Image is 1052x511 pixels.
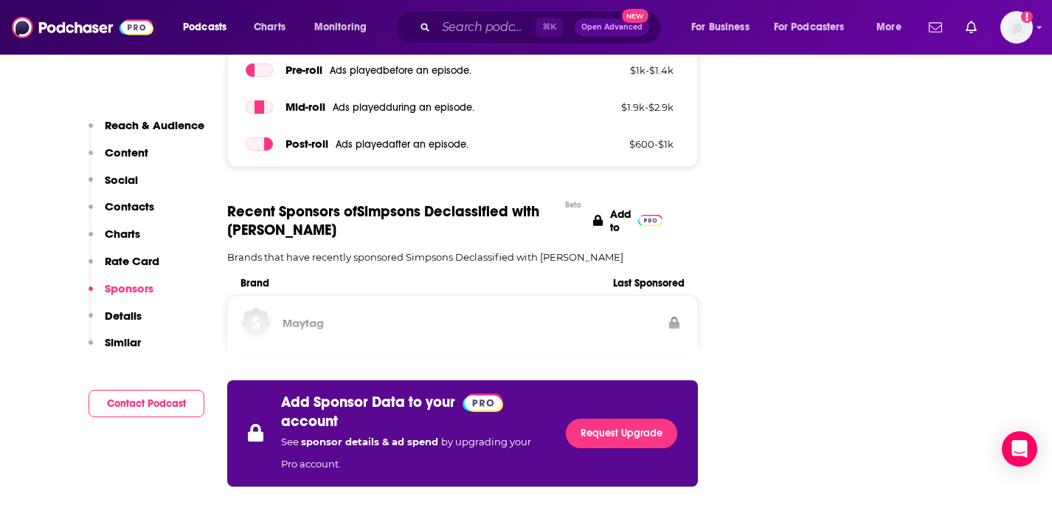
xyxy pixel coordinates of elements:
span: Charts [254,17,286,38]
span: Ads played during an episode . [333,101,474,114]
p: Social [105,173,138,187]
a: Pro website [463,392,503,411]
p: Content [105,145,148,160]
p: Charts [105,227,140,241]
p: Contacts [105,199,154,213]
span: New [622,9,648,23]
button: Open AdvancedNew [575,18,649,36]
button: Contacts [89,199,154,227]
span: Logged in as raevotta [1000,11,1033,44]
span: More [876,17,902,38]
a: Show notifications dropdown [960,15,983,40]
span: Post -roll [286,137,328,151]
p: See by upgrading your Pro account. [281,431,548,475]
a: Add to [593,202,662,239]
button: open menu [304,16,386,39]
span: Brand [240,277,589,289]
span: Ads played before an episode . [330,64,471,77]
img: Pro Logo [638,215,662,226]
span: Monitoring [314,17,367,38]
svg: Add a profile image [1021,11,1033,23]
a: Show notifications dropdown [923,15,948,40]
button: Sponsors [89,281,153,309]
button: Content [89,145,148,173]
p: Similar [105,335,141,349]
button: Social [89,173,138,200]
img: User Profile [1000,11,1033,44]
button: Show profile menu [1000,11,1033,44]
p: Brands that have recently sponsored Simpsons Declassified with [PERSON_NAME] [227,251,698,263]
button: Similar [89,335,141,363]
button: Charts [89,227,140,254]
a: Charts [244,16,294,39]
p: Rate Card [105,254,159,268]
input: Search podcasts, credits, & more... [436,16,536,39]
span: Ads played after an episode . [336,138,468,151]
a: Request Upgrade [566,419,677,448]
button: open menu [764,16,866,39]
span: sponsor details & ad spend [301,436,441,447]
span: For Business [691,17,750,38]
p: Reach & Audience [105,118,204,132]
span: Open Advanced [581,24,643,31]
span: Mid -roll [286,100,325,114]
p: Add to [610,208,631,234]
button: Details [89,309,142,336]
span: Recent Sponsors of Simpsons Declassified with [PERSON_NAME] [227,202,558,239]
p: Sponsors [105,281,153,295]
p: $ 600 - $ 1k [578,138,674,150]
button: Contact Podcast [89,390,204,417]
button: Reach & Audience [89,118,204,145]
div: Search podcasts, credits, & more... [409,10,676,44]
p: account [281,412,338,431]
img: Podchaser Pro [463,394,503,412]
div: Beta [565,200,581,210]
p: $ 1.9k - $ 2.9k [578,101,674,113]
span: Last Sponsored [589,277,685,289]
span: ⌘ K [536,18,563,37]
p: Details [105,309,142,323]
span: Pre -roll [286,63,322,77]
p: Add Sponsor Data to your [281,393,455,411]
button: open menu [173,16,246,39]
span: For Podcasters [774,17,845,38]
img: Podchaser - Follow, Share and Rate Podcasts [12,13,153,41]
p: $ 1k - $ 1.4k [578,64,674,76]
button: Rate Card [89,254,159,281]
button: open menu [681,16,768,39]
span: Podcasts [183,17,226,38]
button: open menu [866,16,920,39]
div: Open Intercom Messenger [1002,431,1037,467]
